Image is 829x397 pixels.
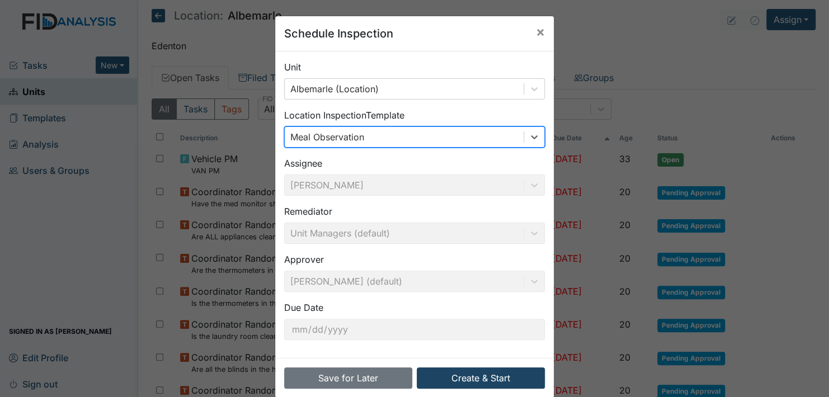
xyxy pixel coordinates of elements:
[284,108,404,122] label: Location Inspection Template
[536,23,545,40] span: ×
[284,157,322,170] label: Assignee
[284,60,301,74] label: Unit
[527,16,554,48] button: Close
[284,367,412,389] button: Save for Later
[284,205,332,218] label: Remediator
[284,253,324,266] label: Approver
[417,367,545,389] button: Create & Start
[290,82,379,96] div: Albemarle (Location)
[284,25,393,42] h5: Schedule Inspection
[284,301,323,314] label: Due Date
[290,130,364,144] div: Meal Observation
